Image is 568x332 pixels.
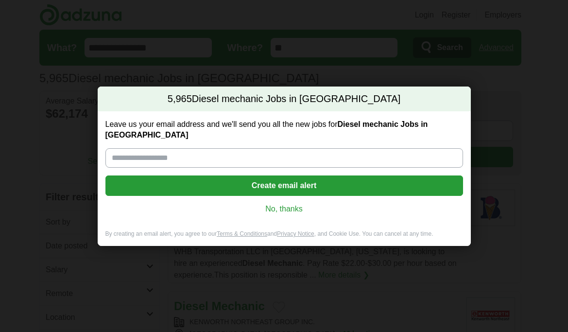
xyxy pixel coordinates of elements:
span: 5,965 [168,92,192,106]
h2: Diesel mechanic Jobs in [GEOGRAPHIC_DATA] [98,87,471,112]
a: Privacy Notice [277,230,314,237]
div: By creating an email alert, you agree to our and , and Cookie Use. You can cancel at any time. [98,230,471,246]
button: Create email alert [105,175,463,196]
a: No, thanks [113,204,455,214]
label: Leave us your email address and we'll send you all the new jobs for [105,119,463,140]
a: Terms & Conditions [217,230,267,237]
